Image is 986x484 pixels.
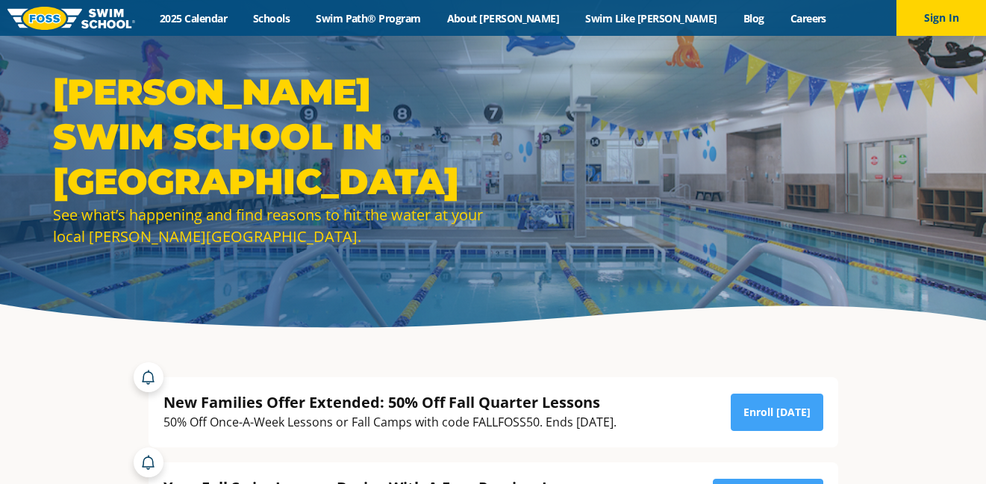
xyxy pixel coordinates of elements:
div: See what’s happening and find reasons to hit the water at your local [PERSON_NAME][GEOGRAPHIC_DATA]. [53,204,486,247]
h1: [PERSON_NAME] Swim School in [GEOGRAPHIC_DATA] [53,69,486,204]
a: About [PERSON_NAME] [434,11,572,25]
a: Enroll [DATE] [731,394,823,431]
a: Careers [777,11,839,25]
a: Swim Path® Program [303,11,434,25]
a: Blog [730,11,777,25]
div: New Families Offer Extended: 50% Off Fall Quarter Lessons [163,392,617,412]
img: FOSS Swim School Logo [7,7,135,30]
a: Swim Like [PERSON_NAME] [572,11,731,25]
a: 2025 Calendar [147,11,240,25]
div: 50% Off Once-A-Week Lessons or Fall Camps with code FALLFOSS50. Ends [DATE]. [163,412,617,432]
a: Schools [240,11,303,25]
